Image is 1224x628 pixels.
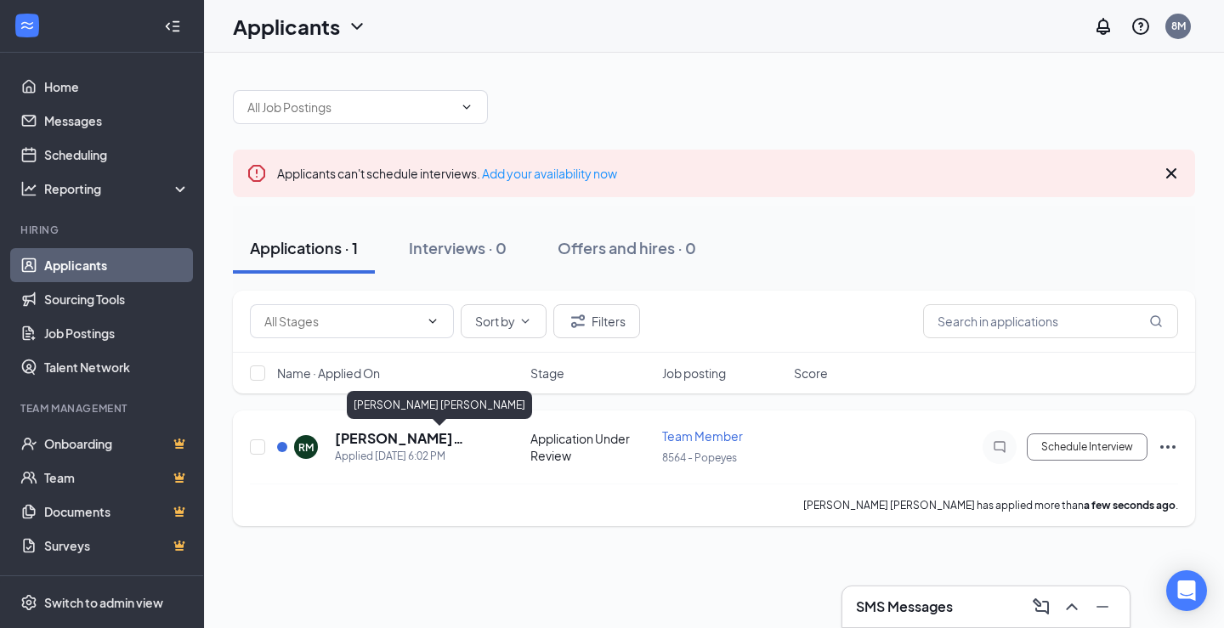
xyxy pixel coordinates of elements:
svg: Ellipses [1158,437,1178,457]
svg: Notifications [1093,16,1113,37]
div: Reporting [44,180,190,197]
a: SurveysCrown [44,529,190,563]
svg: MagnifyingGlass [1149,314,1163,328]
span: Score [794,365,828,382]
div: Interviews · 0 [409,237,507,258]
a: OnboardingCrown [44,427,190,461]
a: Sourcing Tools [44,282,190,316]
div: 8M [1171,19,1186,33]
svg: WorkstreamLogo [19,17,36,34]
div: [PERSON_NAME] [PERSON_NAME] [347,391,532,419]
button: Minimize [1089,593,1116,620]
a: Home [44,70,190,104]
svg: Filter [568,311,588,331]
a: Applicants [44,248,190,282]
span: Stage [530,365,564,382]
div: Applied [DATE] 6:02 PM [335,448,501,465]
svg: QuestionInfo [1130,16,1151,37]
input: All Job Postings [247,98,453,116]
svg: Settings [20,594,37,611]
h3: SMS Messages [856,597,953,616]
h5: [PERSON_NAME] [PERSON_NAME] [335,429,501,448]
a: DocumentsCrown [44,495,190,529]
button: Schedule Interview [1027,433,1147,461]
div: Hiring [20,223,186,237]
input: All Stages [264,312,419,331]
div: Offers and hires · 0 [558,237,696,258]
span: Sort by [475,315,515,327]
div: Open Intercom Messenger [1166,570,1207,611]
svg: ChevronDown [460,100,473,114]
svg: Minimize [1092,597,1113,617]
svg: ChevronDown [426,314,439,328]
svg: Collapse [164,18,181,35]
input: Search in applications [923,304,1178,338]
div: Application Under Review [530,430,652,464]
a: Talent Network [44,350,190,384]
span: Applicants can't schedule interviews. [277,166,617,181]
div: Applications · 1 [250,237,358,258]
b: a few seconds ago [1084,499,1176,512]
a: Add your availability now [482,166,617,181]
a: TeamCrown [44,461,190,495]
p: [PERSON_NAME] [PERSON_NAME] has applied more than . [803,498,1178,512]
a: Job Postings [44,316,190,350]
svg: Analysis [20,180,37,197]
svg: ChevronDown [347,16,367,37]
svg: ChatInactive [989,440,1010,454]
svg: Error [246,163,267,184]
button: Sort byChevronDown [461,304,547,338]
svg: ChevronUp [1062,597,1082,617]
span: 8564 - Popeyes [662,451,737,464]
svg: Cross [1161,163,1181,184]
svg: ComposeMessage [1031,597,1051,617]
span: Name · Applied On [277,365,380,382]
div: Team Management [20,401,186,416]
h1: Applicants [233,12,340,41]
button: ChevronUp [1058,593,1085,620]
button: Filter Filters [553,304,640,338]
span: Job posting [662,365,726,382]
a: Scheduling [44,138,190,172]
button: ComposeMessage [1028,593,1055,620]
a: Messages [44,104,190,138]
div: Switch to admin view [44,594,163,611]
span: Team Member [662,428,743,444]
svg: ChevronDown [518,314,532,328]
div: RM [298,440,314,455]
